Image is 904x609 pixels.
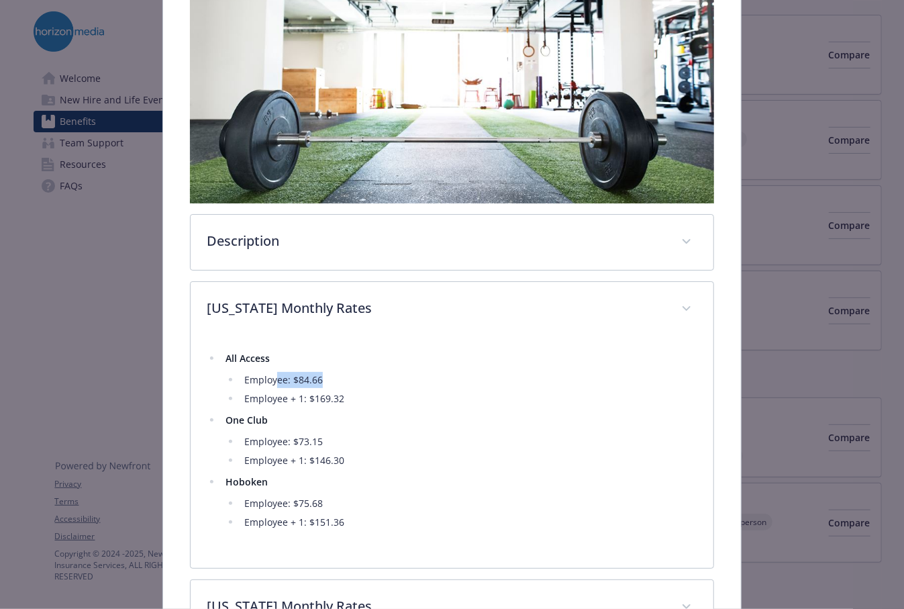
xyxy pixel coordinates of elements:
strong: All Access [225,352,270,365]
div: [US_STATE] Monthly Rates [191,337,713,568]
div: [US_STATE] Monthly Rates [191,282,713,337]
p: Description [207,231,664,251]
li: Employee: $73.15 [240,434,697,450]
li: Employee + 1: $146.30 [240,453,697,469]
strong: Hoboken [225,475,268,488]
p: [US_STATE] Monthly Rates [207,298,664,318]
li: Employee + 1: $169.32 [240,391,697,407]
strong: One Club [225,414,268,426]
li: Employee: $84.66 [240,372,697,388]
li: Employee + 1: $151.36 [240,514,697,530]
div: Description [191,215,713,270]
li: Employee: $75.68 [240,496,697,512]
